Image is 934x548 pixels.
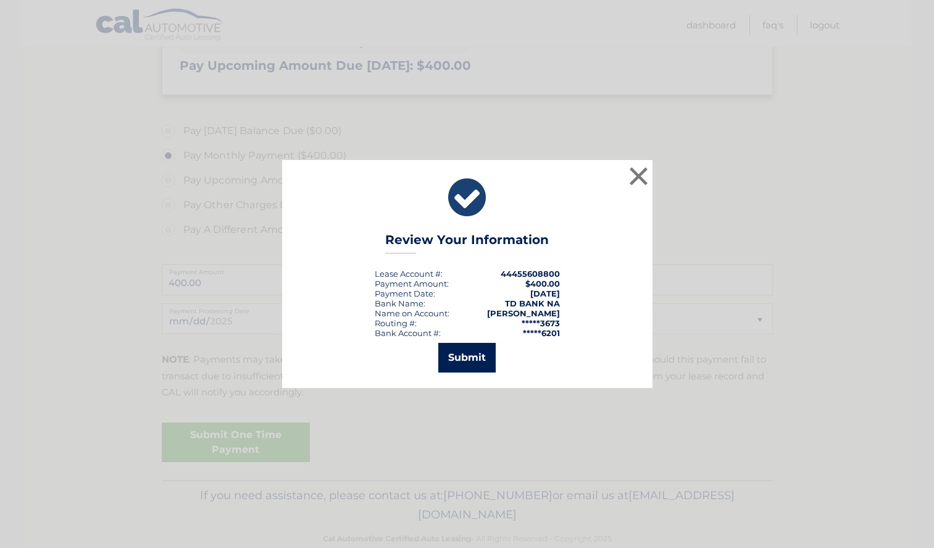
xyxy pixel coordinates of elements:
button: Submit [438,343,496,373]
div: : [375,289,435,298]
div: Bank Name: [375,298,425,308]
div: Name on Account: [375,308,449,318]
div: Lease Account #: [375,269,443,279]
div: Payment Amount: [375,279,449,289]
strong: [PERSON_NAME] [487,308,560,318]
span: Payment Date [375,289,433,298]
span: $400.00 [525,279,560,289]
strong: TD BANK NA [505,298,560,308]
button: × [627,164,651,188]
h3: Review Your Information [385,232,549,254]
strong: 44455608800 [501,269,560,279]
span: [DATE] [530,289,560,298]
div: Bank Account #: [375,328,441,338]
div: Routing #: [375,318,417,328]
